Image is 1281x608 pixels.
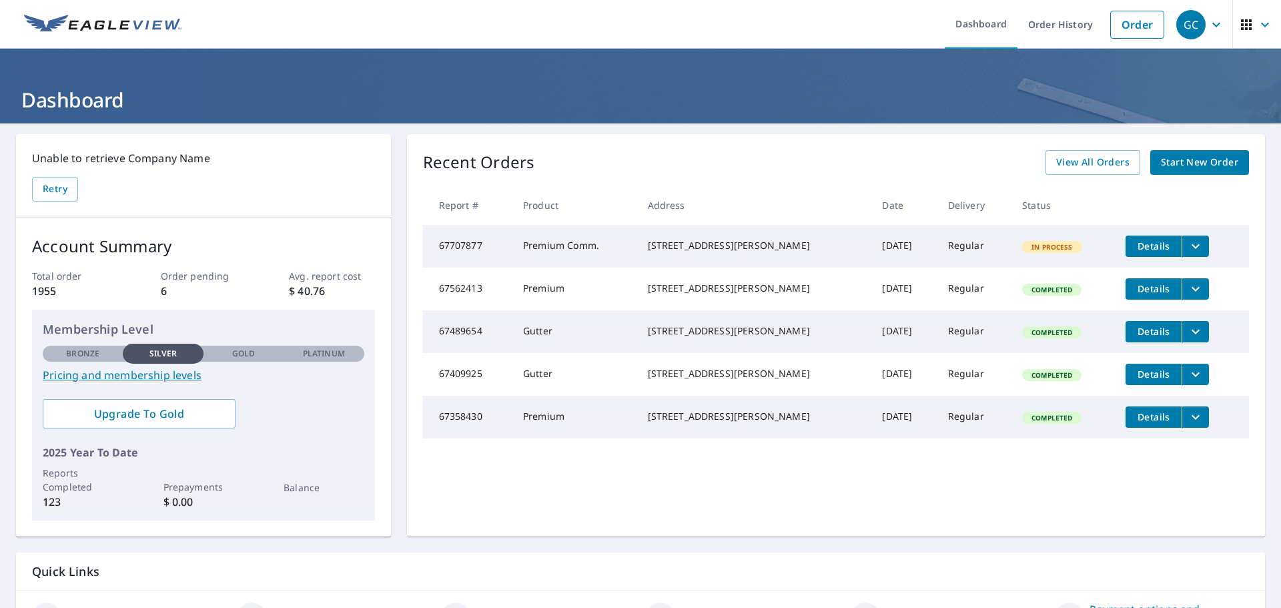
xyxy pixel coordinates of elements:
button: filesDropdownBtn-67707877 [1182,236,1209,257]
p: Gold [232,348,255,360]
button: detailsBtn-67707877 [1126,236,1182,257]
img: EV Logo [24,15,181,35]
th: Product [512,186,637,225]
span: Details [1134,282,1174,295]
button: filesDropdownBtn-67489654 [1182,321,1209,342]
th: Status [1011,186,1115,225]
td: [DATE] [871,225,937,268]
td: Regular [937,353,1011,396]
button: detailsBtn-67358430 [1126,406,1182,428]
span: Retry [43,181,67,198]
th: Address [637,186,872,225]
span: Details [1134,240,1174,252]
td: Regular [937,268,1011,310]
a: Upgrade To Gold [43,399,236,428]
p: 123 [43,494,123,510]
th: Delivery [937,186,1011,225]
div: [STREET_ADDRESS][PERSON_NAME] [648,367,861,380]
span: Completed [1023,370,1080,380]
td: 67489654 [423,310,512,353]
a: Order [1110,11,1164,39]
td: [DATE] [871,310,937,353]
p: Platinum [303,348,345,360]
div: [STREET_ADDRESS][PERSON_NAME] [648,282,861,295]
td: 67409925 [423,353,512,396]
td: Regular [937,225,1011,268]
a: View All Orders [1045,150,1140,175]
p: Quick Links [32,563,1249,580]
a: Pricing and membership levels [43,367,364,383]
p: 6 [161,283,246,299]
p: Avg. report cost [289,269,374,283]
div: [STREET_ADDRESS][PERSON_NAME] [648,410,861,423]
span: View All Orders [1056,154,1130,171]
td: Premium [512,268,637,310]
button: filesDropdownBtn-67409925 [1182,364,1209,385]
p: Prepayments [163,480,244,494]
p: Balance [284,481,364,495]
span: Start New Order [1161,154,1238,171]
td: Gutter [512,353,637,396]
p: 2025 Year To Date [43,444,364,461]
p: Account Summary [32,234,375,258]
p: Reports Completed [43,466,123,494]
td: [DATE] [871,396,937,438]
div: GC [1176,10,1206,39]
span: Completed [1023,285,1080,294]
span: Details [1134,325,1174,338]
td: [DATE] [871,268,937,310]
span: Upgrade To Gold [53,406,225,421]
p: Bronze [66,348,99,360]
p: Total order [32,269,117,283]
div: [STREET_ADDRESS][PERSON_NAME] [648,239,861,252]
td: Premium [512,396,637,438]
button: filesDropdownBtn-67358430 [1182,406,1209,428]
td: Regular [937,310,1011,353]
span: Details [1134,410,1174,423]
td: [DATE] [871,353,937,396]
p: Unable to retrieve Company Name [32,150,375,166]
h1: Dashboard [16,86,1265,113]
button: detailsBtn-67409925 [1126,364,1182,385]
a: Start New Order [1150,150,1249,175]
th: Date [871,186,937,225]
td: 67707877 [423,225,512,268]
td: Regular [937,396,1011,438]
div: [STREET_ADDRESS][PERSON_NAME] [648,324,861,338]
th: Report # [423,186,512,225]
p: $ 0.00 [163,494,244,510]
td: Premium Comm. [512,225,637,268]
span: Completed [1023,328,1080,337]
p: Recent Orders [423,150,535,175]
p: Silver [149,348,177,360]
td: Gutter [512,310,637,353]
span: Details [1134,368,1174,380]
p: 1955 [32,283,117,299]
p: Membership Level [43,320,364,338]
span: Completed [1023,413,1080,422]
button: detailsBtn-67562413 [1126,278,1182,300]
p: Order pending [161,269,246,283]
button: detailsBtn-67489654 [1126,321,1182,342]
p: $ 40.76 [289,283,374,299]
span: In Process [1023,242,1081,252]
td: 67562413 [423,268,512,310]
td: 67358430 [423,396,512,438]
button: filesDropdownBtn-67562413 [1182,278,1209,300]
button: Retry [32,177,78,202]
